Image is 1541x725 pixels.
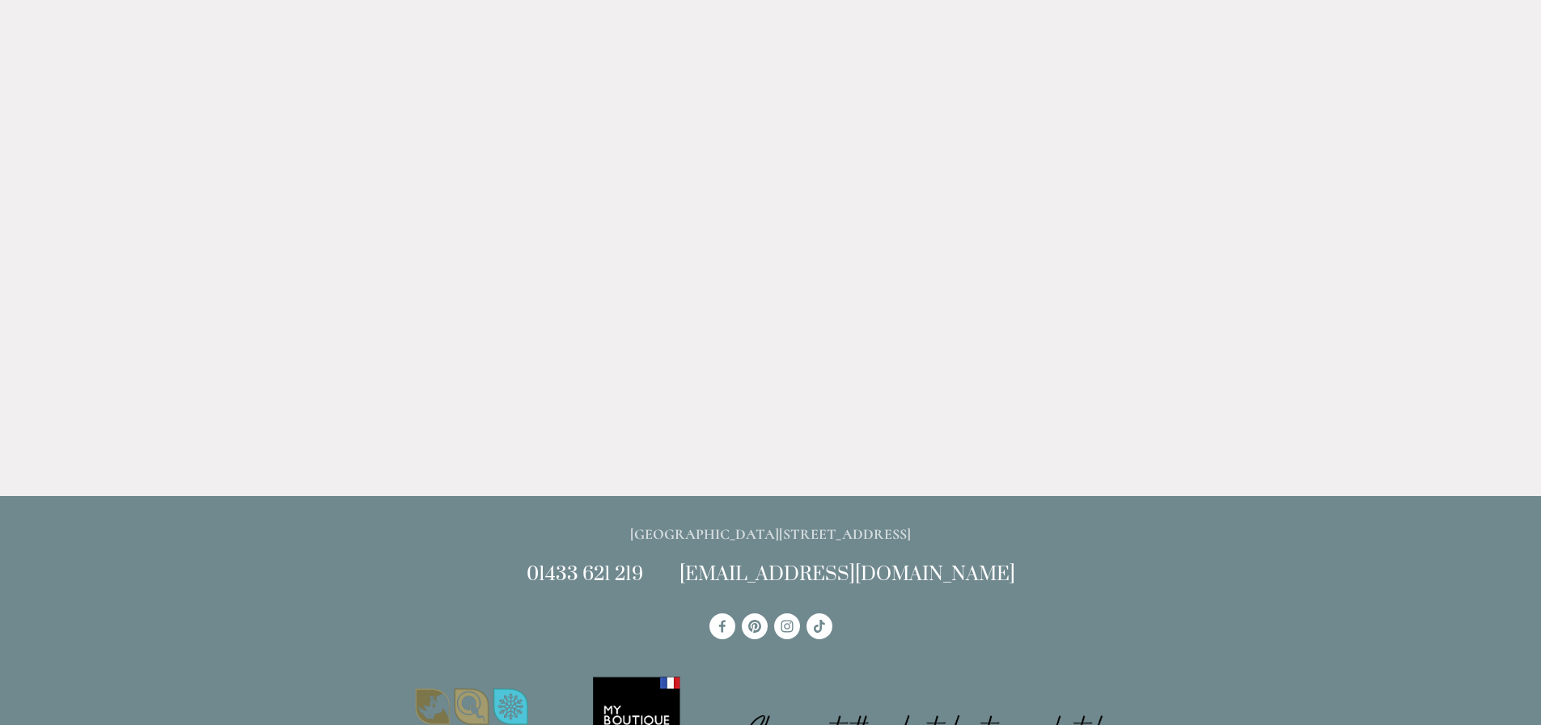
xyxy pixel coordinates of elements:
a: [EMAIL_ADDRESS][DOMAIN_NAME] [679,562,1015,587]
a: Instagram [774,613,800,639]
a: 01433 621 219 [527,562,643,587]
a: TikTok [806,613,832,639]
p: [GEOGRAPHIC_DATA][STREET_ADDRESS] [384,522,1158,547]
a: Pinterest [742,613,768,639]
a: Losehill House Hotel & Spa [709,613,735,639]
